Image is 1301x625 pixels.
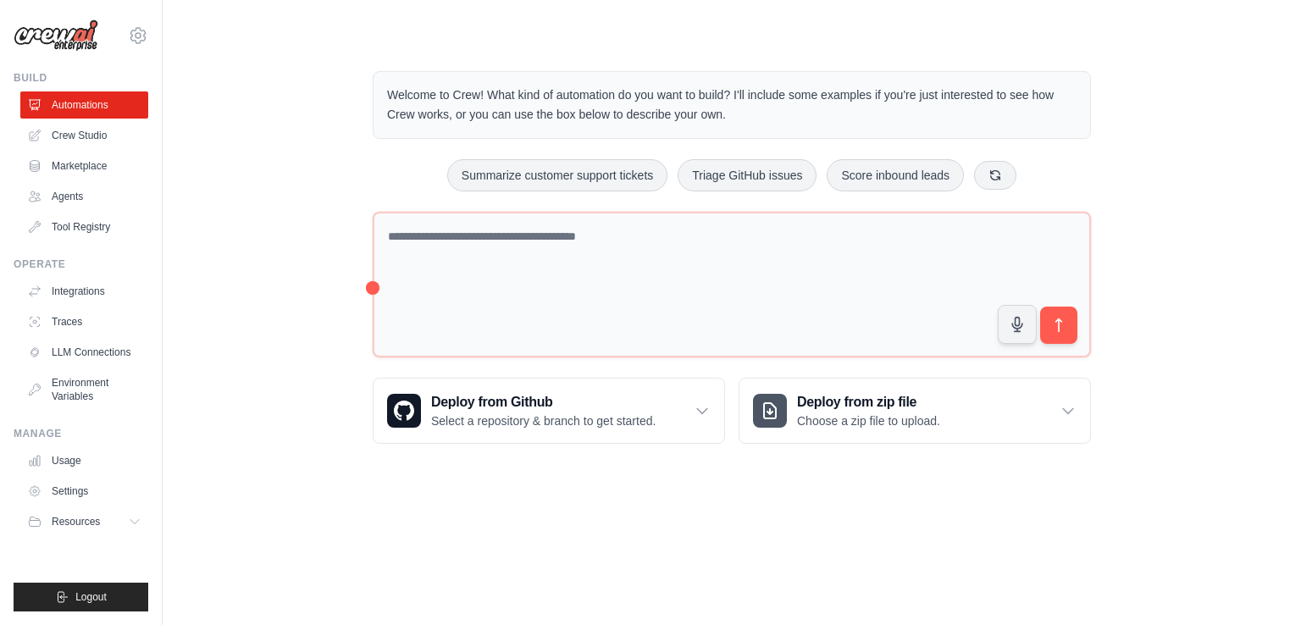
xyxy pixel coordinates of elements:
[20,508,148,535] button: Resources
[20,308,148,335] a: Traces
[797,412,940,429] p: Choose a zip file to upload.
[387,86,1077,124] p: Welcome to Crew! What kind of automation do you want to build? I'll include some examples if you'...
[14,71,148,85] div: Build
[20,478,148,505] a: Settings
[14,427,148,440] div: Manage
[431,392,656,412] h3: Deploy from Github
[20,278,148,305] a: Integrations
[14,19,98,52] img: Logo
[20,339,148,366] a: LLM Connections
[14,257,148,271] div: Operate
[20,183,148,210] a: Agents
[827,159,964,191] button: Score inbound leads
[20,152,148,180] a: Marketplace
[14,583,148,611] button: Logout
[20,122,148,149] a: Crew Studio
[678,159,817,191] button: Triage GitHub issues
[20,447,148,474] a: Usage
[20,91,148,119] a: Automations
[75,590,107,604] span: Logout
[20,369,148,410] a: Environment Variables
[52,515,100,528] span: Resources
[431,412,656,429] p: Select a repository & branch to get started.
[447,159,667,191] button: Summarize customer support tickets
[797,392,940,412] h3: Deploy from zip file
[20,213,148,241] a: Tool Registry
